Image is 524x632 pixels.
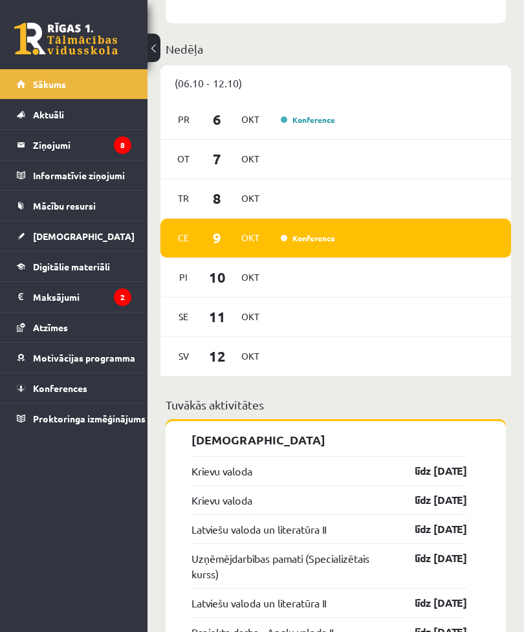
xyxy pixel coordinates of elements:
[197,306,237,327] span: 11
[191,595,326,611] a: Latviešu valoda un literatūra II
[114,136,131,154] i: 8
[17,69,131,99] a: Sākums
[191,550,392,582] a: Uzņēmējdarbības pamati (Specializētais kurss)
[33,352,135,364] span: Motivācijas programma
[197,267,237,288] span: 10
[392,521,467,537] a: līdz [DATE]
[237,307,264,327] span: Okt
[237,149,264,169] span: Okt
[166,40,506,58] p: Nedēļa
[392,550,467,566] a: līdz [DATE]
[33,160,131,190] legend: Informatīvie ziņojumi
[170,267,197,287] span: Pi
[33,382,87,394] span: Konferences
[17,404,131,433] a: Proktoringa izmēģinājums
[197,345,237,367] span: 12
[281,233,335,243] a: Konference
[197,227,237,248] span: 9
[237,188,264,208] span: Okt
[166,396,506,413] p: Tuvākās aktivitātes
[237,267,264,287] span: Okt
[170,149,197,169] span: Ot
[392,463,467,479] a: līdz [DATE]
[33,413,146,424] span: Proktoringa izmēģinājums
[197,109,237,130] span: 6
[33,130,131,160] legend: Ziņojumi
[170,109,197,129] span: Pr
[33,321,68,333] span: Atzīmes
[33,282,131,312] legend: Maksājumi
[33,109,64,120] span: Aktuāli
[237,109,264,129] span: Okt
[17,130,131,160] a: Ziņojumi8
[17,160,131,190] a: Informatīvie ziņojumi
[281,114,335,125] a: Konference
[160,65,511,100] div: (06.10 - 12.10)
[33,78,66,90] span: Sākums
[17,221,131,251] a: [DEMOGRAPHIC_DATA]
[170,307,197,327] span: Se
[237,346,264,366] span: Okt
[197,188,237,209] span: 8
[170,188,197,208] span: Tr
[191,492,252,508] a: Krievu valoda
[17,191,131,221] a: Mācību resursi
[392,492,467,508] a: līdz [DATE]
[170,346,197,366] span: Sv
[33,261,110,272] span: Digitālie materiāli
[17,373,131,403] a: Konferences
[191,463,252,479] a: Krievu valoda
[33,200,96,212] span: Mācību resursi
[191,521,326,537] a: Latviešu valoda un literatūra II
[17,312,131,342] a: Atzīmes
[392,595,467,611] a: līdz [DATE]
[17,252,131,281] a: Digitālie materiāli
[14,23,118,55] a: Rīgas 1. Tālmācības vidusskola
[33,230,135,242] span: [DEMOGRAPHIC_DATA]
[191,431,467,448] p: [DEMOGRAPHIC_DATA]
[17,100,131,129] a: Aktuāli
[170,228,197,248] span: Ce
[114,289,131,306] i: 2
[17,282,131,312] a: Maksājumi2
[17,343,131,373] a: Motivācijas programma
[237,228,264,248] span: Okt
[197,148,237,169] span: 7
